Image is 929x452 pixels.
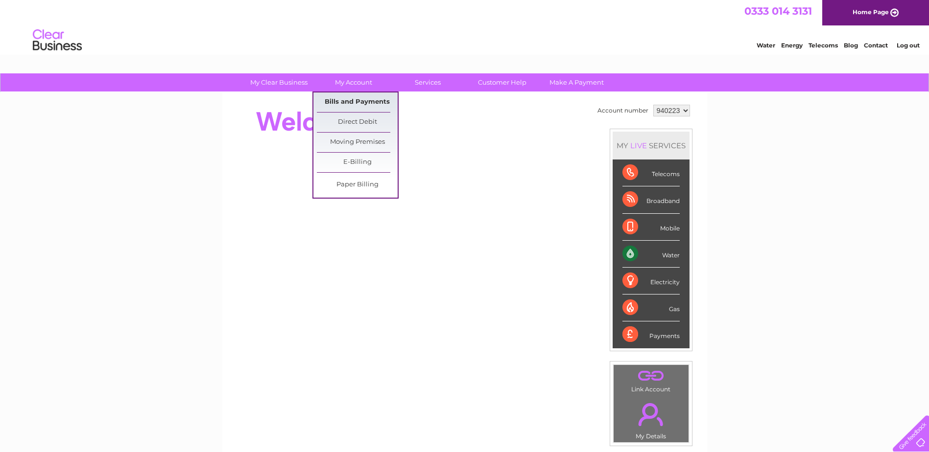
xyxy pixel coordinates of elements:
[317,133,398,152] a: Moving Premises
[622,241,680,268] div: Water
[844,42,858,49] a: Blog
[536,73,617,91] a: Make A Payment
[387,73,468,91] a: Services
[744,5,812,17] a: 0333 014 3131
[864,42,888,49] a: Contact
[628,141,649,150] div: LIVE
[317,175,398,195] a: Paper Billing
[622,159,680,186] div: Telecoms
[234,5,696,47] div: Clear Business is a trading name of Verastar Limited (registered in [GEOGRAPHIC_DATA] No. 3667643...
[897,42,920,49] a: Log out
[462,73,543,91] a: Customer Help
[622,214,680,241] div: Mobile
[613,132,690,159] div: MY SERVICES
[622,268,680,294] div: Electricity
[613,395,689,443] td: My Details
[595,102,651,119] td: Account number
[317,113,398,132] a: Direct Debit
[622,321,680,348] div: Payments
[616,367,686,384] a: .
[238,73,319,91] a: My Clear Business
[613,364,689,395] td: Link Account
[622,186,680,213] div: Broadband
[317,153,398,172] a: E-Billing
[317,92,398,112] a: Bills and Payments
[757,42,775,49] a: Water
[809,42,838,49] a: Telecoms
[313,73,394,91] a: My Account
[616,397,686,431] a: .
[622,294,680,321] div: Gas
[32,25,82,55] img: logo.png
[781,42,803,49] a: Energy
